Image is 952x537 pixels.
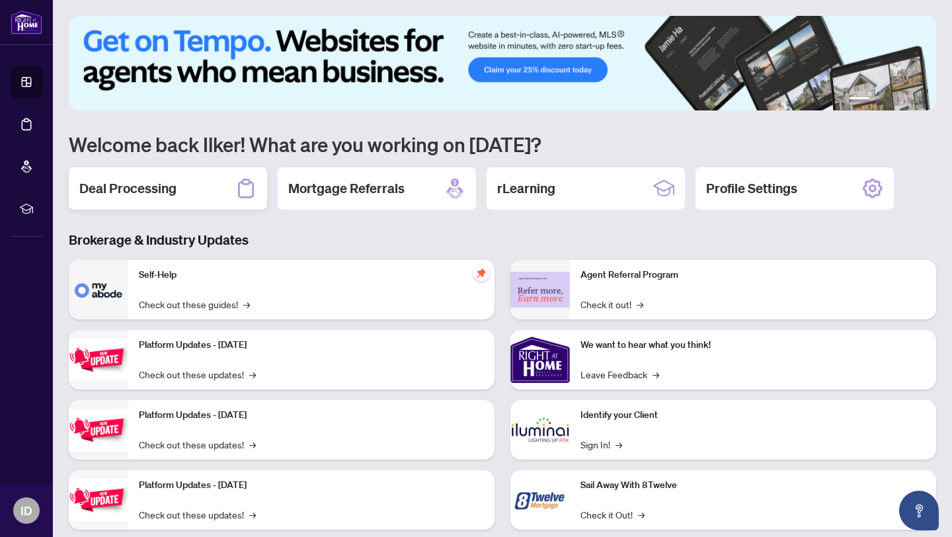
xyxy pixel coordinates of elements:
span: → [637,297,643,311]
button: 1 [849,97,870,103]
img: Identify your Client [510,400,570,460]
button: 5 [907,97,912,103]
span: → [653,367,659,382]
button: 2 [875,97,881,103]
button: 4 [896,97,902,103]
img: Platform Updates - June 23, 2025 [69,479,128,520]
img: Agent Referral Program [510,272,570,308]
span: ID [20,501,32,520]
img: Self-Help [69,260,128,319]
a: Sign In!→ [580,437,622,452]
a: Check it Out!→ [580,507,645,522]
span: → [249,507,256,522]
button: 6 [918,97,923,103]
button: Open asap [899,491,939,530]
span: → [249,437,256,452]
img: Platform Updates - July 21, 2025 [69,339,128,380]
img: Sail Away With 8Twelve [510,470,570,530]
h3: Brokerage & Industry Updates [69,231,936,249]
p: Platform Updates - [DATE] [139,338,484,352]
img: Slide 0 [69,16,936,110]
a: Check out these guides!→ [139,297,250,311]
img: Platform Updates - July 8, 2025 [69,409,128,450]
span: → [249,367,256,382]
img: We want to hear what you think! [510,330,570,390]
p: Sail Away With 8Twelve [580,478,926,493]
h2: Profile Settings [706,179,797,198]
button: 3 [886,97,891,103]
a: Check out these updates!→ [139,367,256,382]
span: → [243,297,250,311]
a: Check out these updates!→ [139,507,256,522]
span: → [638,507,645,522]
a: Check it out!→ [580,297,643,311]
h2: Mortgage Referrals [288,179,405,198]
a: Check out these updates!→ [139,437,256,452]
span: → [615,437,622,452]
span: pushpin [473,265,489,281]
p: Identify your Client [580,408,926,423]
p: Agent Referral Program [580,268,926,282]
p: Platform Updates - [DATE] [139,408,484,423]
img: logo [11,10,42,34]
a: Leave Feedback→ [580,367,659,382]
h1: Welcome back Ilker! What are you working on [DATE]? [69,132,936,157]
h2: Deal Processing [79,179,177,198]
p: We want to hear what you think! [580,338,926,352]
p: Platform Updates - [DATE] [139,478,484,493]
h2: rLearning [497,179,555,198]
p: Self-Help [139,268,484,282]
